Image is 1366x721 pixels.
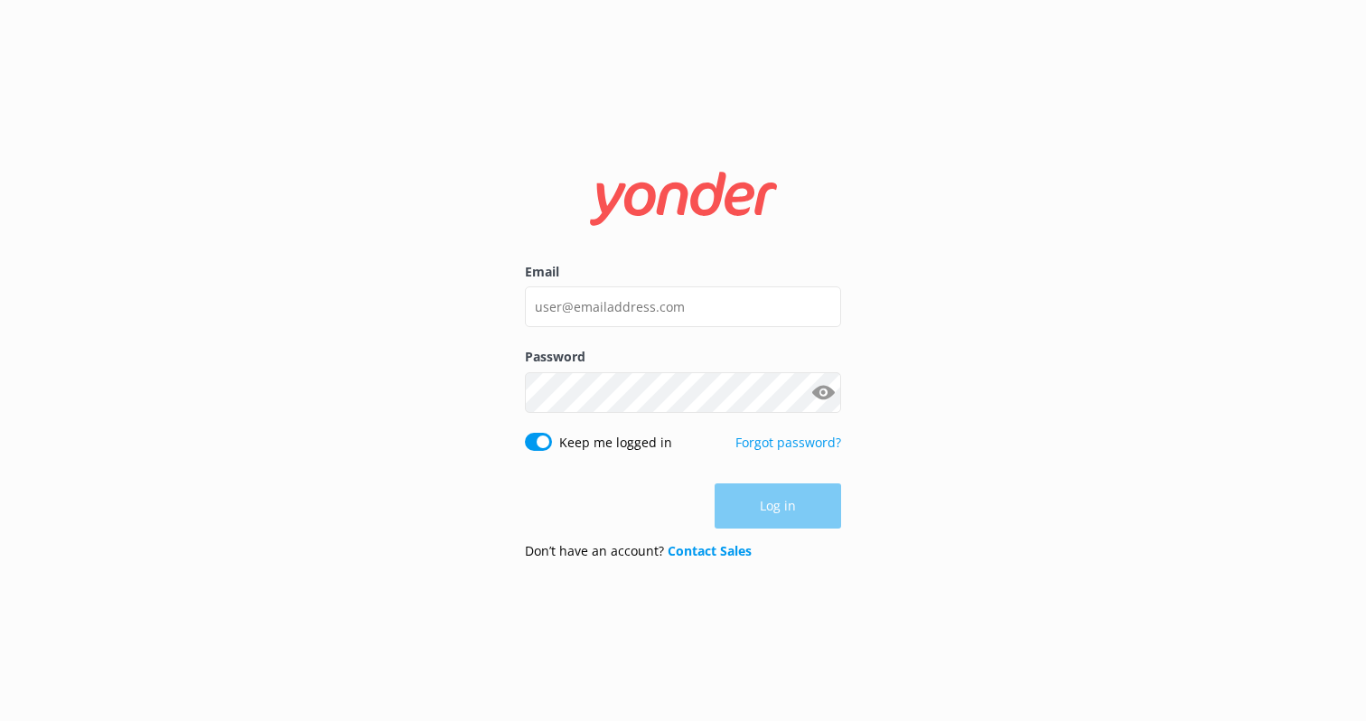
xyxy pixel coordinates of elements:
input: user@emailaddress.com [525,286,841,327]
a: Contact Sales [668,542,752,559]
p: Don’t have an account? [525,541,752,561]
label: Email [525,262,841,282]
label: Password [525,347,841,367]
a: Forgot password? [735,434,841,451]
button: Show password [805,374,841,410]
label: Keep me logged in [559,433,672,453]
